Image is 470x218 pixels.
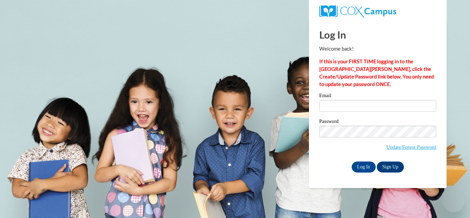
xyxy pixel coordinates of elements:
[319,45,436,53] p: Welcome back!
[319,59,434,87] strong: If this is your FIRST TIME logging in to the [GEOGRAPHIC_DATA][PERSON_NAME], click the Create/Upd...
[442,190,464,212] iframe: Button to launch messaging window
[352,162,376,173] input: Log In
[377,162,404,173] a: Sign Up
[319,93,436,100] label: Email
[319,28,436,42] h1: Log In
[319,5,436,18] a: COX Campus
[319,119,436,126] label: Password
[386,144,436,150] a: Update/Forgot Password
[319,5,396,18] img: COX Campus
